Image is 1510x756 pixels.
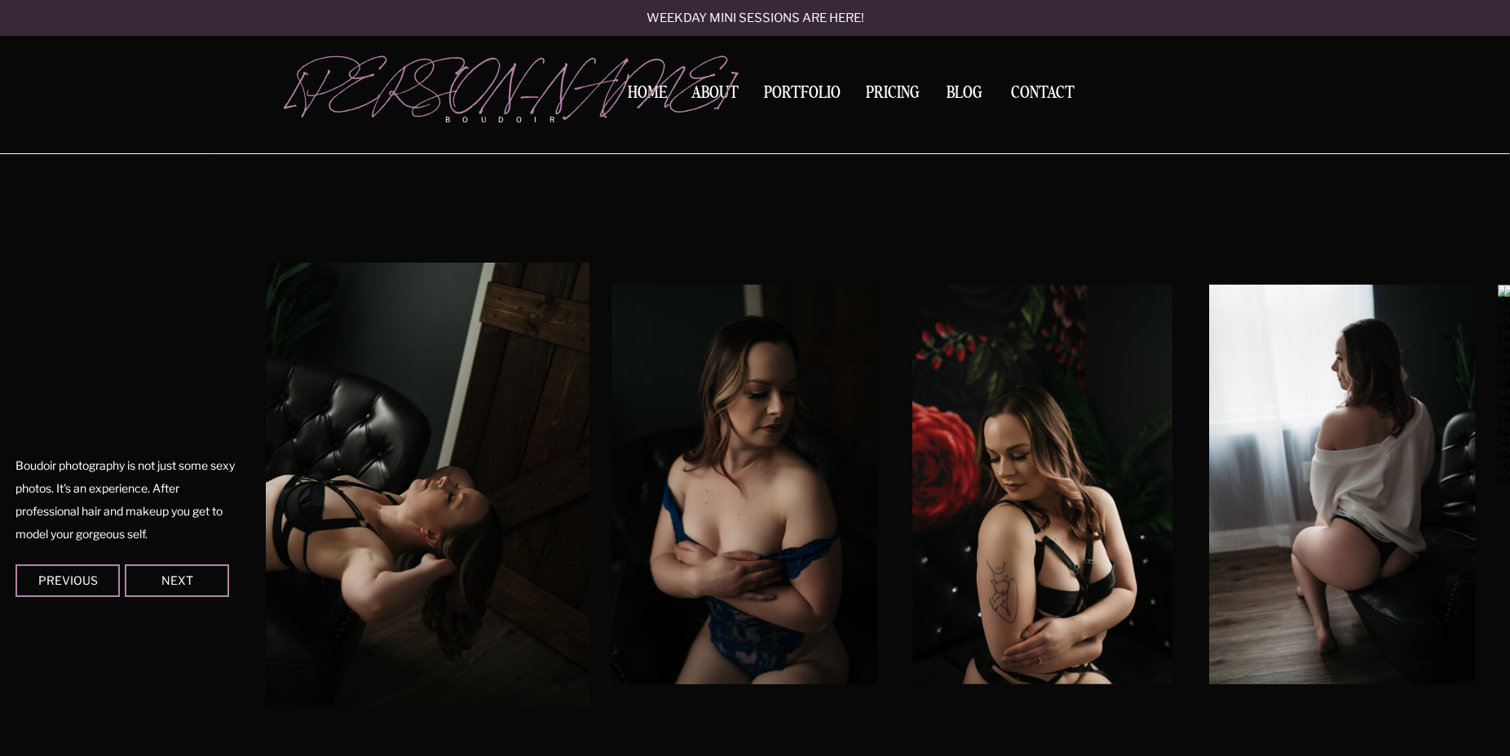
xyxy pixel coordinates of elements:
[1208,285,1474,684] img: A woman in an oversized white sweater sits on the edge of a black leather chair in a black thong ...
[939,85,990,99] a: BLOG
[611,285,876,684] img: A woman in blue lace lingerie sits in a studio as her straps come off her shoulders in a luxury s...
[445,114,581,126] p: boudoir
[1004,85,1081,102] a: Contact
[861,85,924,107] a: Pricing
[603,12,907,26] a: Weekday mini sessions are here!
[619,47,892,73] a: embrace You
[128,575,226,585] div: Next
[288,58,581,107] a: [PERSON_NAME]
[912,285,1172,684] img: A woman in black strap lingerie gazes down her shoulder while sitting on a black couch in front o...
[623,77,887,91] a: view gallery
[19,575,117,585] div: Previous
[758,85,846,107] a: Portfolio
[15,454,235,546] p: Boudoir photography is not just some sexy photos. It's an experience. After professional hair and...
